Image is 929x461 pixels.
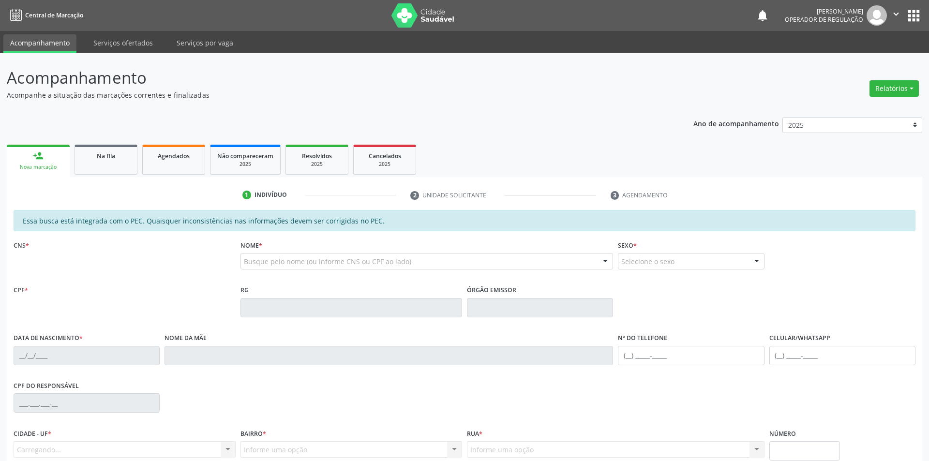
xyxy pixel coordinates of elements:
span: Selecione o sexo [621,256,674,267]
label: Bairro [240,426,266,441]
div: person_add [33,150,44,161]
div: 2025 [217,161,273,168]
a: Serviços por vaga [170,34,240,51]
p: Acompanhe a situação das marcações correntes e finalizadas [7,90,647,100]
input: (__) _____-_____ [769,346,915,365]
label: CNS [14,238,29,253]
label: Nº do Telefone [618,331,667,346]
a: Serviços ofertados [87,34,160,51]
button: Relatórios [869,80,919,97]
label: Celular/WhatsApp [769,331,830,346]
button: notifications [756,9,769,22]
input: __/__/____ [14,346,160,365]
label: Número [769,426,796,441]
label: Órgão emissor [467,283,516,298]
img: img [867,5,887,26]
div: 2025 [293,161,341,168]
label: Nome [240,238,262,253]
p: Ano de acompanhamento [693,117,779,129]
input: (__) _____-_____ [618,346,764,365]
span: Central de Marcação [25,11,83,19]
span: Cancelados [369,152,401,160]
label: CPF [14,283,28,298]
button:  [887,5,905,26]
span: Resolvidos [302,152,332,160]
span: Na fila [97,152,115,160]
i:  [891,9,901,19]
div: Indivíduo [255,191,287,199]
label: Rua [467,426,482,441]
span: Busque pelo nome (ou informe CNS ou CPF ao lado) [244,256,411,267]
p: Acompanhamento [7,66,647,90]
label: Data de nascimento [14,331,83,346]
label: Sexo [618,238,637,253]
span: Agendados [158,152,190,160]
div: 1 [242,191,251,199]
div: Nova marcação [14,164,63,171]
div: [PERSON_NAME] [785,7,863,15]
a: Acompanhamento [3,34,76,53]
a: Central de Marcação [7,7,83,23]
label: RG [240,283,249,298]
label: Nome da mãe [165,331,207,346]
div: 2025 [360,161,409,168]
button: apps [905,7,922,24]
span: Não compareceram [217,152,273,160]
input: ___.___.___-__ [14,393,160,413]
span: Operador de regulação [785,15,863,24]
div: Essa busca está integrada com o PEC. Quaisquer inconsistências nas informações devem ser corrigid... [14,210,915,231]
label: CPF do responsável [14,379,79,394]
